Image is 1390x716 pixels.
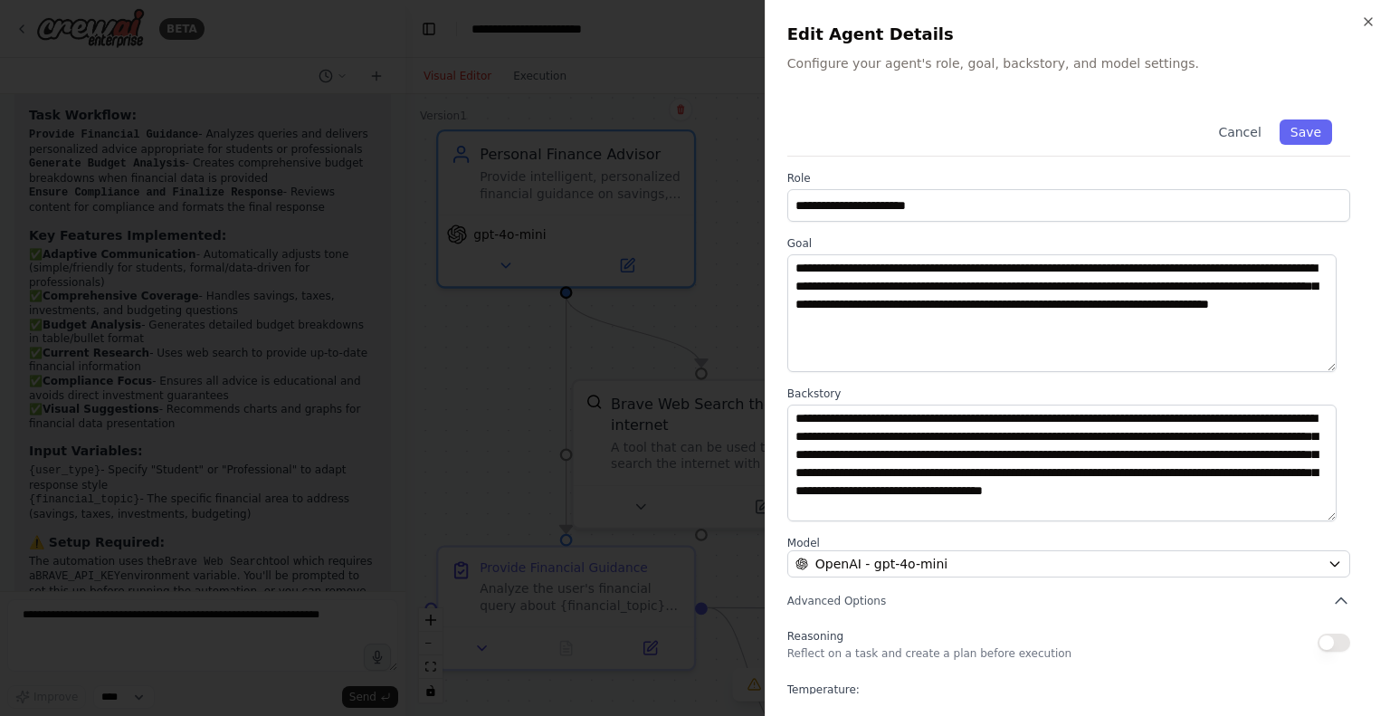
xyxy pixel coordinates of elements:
[787,387,1350,401] label: Backstory
[787,22,1368,47] h2: Edit Agent Details
[787,536,1350,550] label: Model
[787,594,886,608] span: Advanced Options
[1280,119,1332,145] button: Save
[815,555,947,573] span: OpenAI - gpt-4o-mini
[787,646,1071,661] p: Reflect on a task and create a plan before execution
[787,550,1350,578] button: OpenAI - gpt-4o-mini
[787,683,860,697] span: Temperature:
[1207,119,1271,145] button: Cancel
[787,171,1350,186] label: Role
[787,592,1350,610] button: Advanced Options
[787,236,1350,251] label: Goal
[787,630,843,643] span: Reasoning
[787,54,1368,72] p: Configure your agent's role, goal, backstory, and model settings.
